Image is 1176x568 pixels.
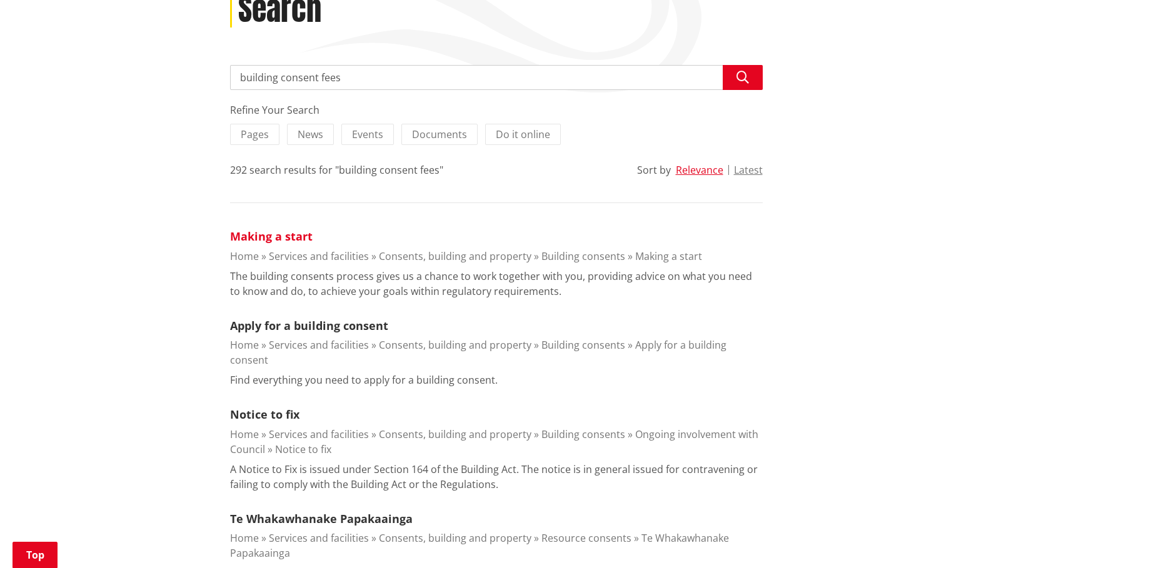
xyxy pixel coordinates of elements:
p: Find everything you need to apply for a building consent. [230,372,498,387]
a: Consents, building and property [379,427,531,441]
a: Building consents [541,338,625,352]
a: Notice to fix [230,407,299,422]
div: 292 search results for "building consent fees" [230,162,443,177]
a: Apply for a building consent [230,338,726,367]
a: Home [230,531,259,545]
a: Apply for a building consent [230,318,388,333]
span: News [298,127,323,141]
a: Home [230,338,259,352]
a: Te Whakawhanake Papakaainga [230,511,413,526]
a: Services and facilities [269,249,369,263]
p: A Notice to Fix is issued under Section 164 of the Building Act. The notice is in general issued ... [230,462,763,492]
p: The building consents process gives us a chance to work together with you, providing advice on wh... [230,269,763,299]
iframe: Messenger Launcher [1118,516,1163,561]
a: Resource consents [541,531,631,545]
a: Services and facilities [269,531,369,545]
a: Services and facilities [269,427,369,441]
span: Do it online [496,127,550,141]
div: Sort by [637,162,671,177]
a: Services and facilities [269,338,369,352]
a: Ongoing involvement with Council [230,427,758,456]
a: Notice to fix [275,442,331,456]
button: Latest [734,164,763,176]
a: Building consents [541,427,625,441]
a: Making a start [230,229,313,244]
input: Search input [230,65,763,90]
a: Consents, building and property [379,531,531,545]
div: Refine Your Search [230,102,763,117]
a: Consents, building and property [379,338,531,352]
a: Te Whakawhanake Papakaainga [230,531,729,560]
span: Documents [412,127,467,141]
a: Home [230,427,259,441]
button: Relevance [676,164,723,176]
a: Home [230,249,259,263]
a: Consents, building and property [379,249,531,263]
a: Top [13,542,58,568]
span: Events [352,127,383,141]
a: Building consents [541,249,625,263]
a: Making a start [635,249,702,263]
span: Pages [241,127,269,141]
